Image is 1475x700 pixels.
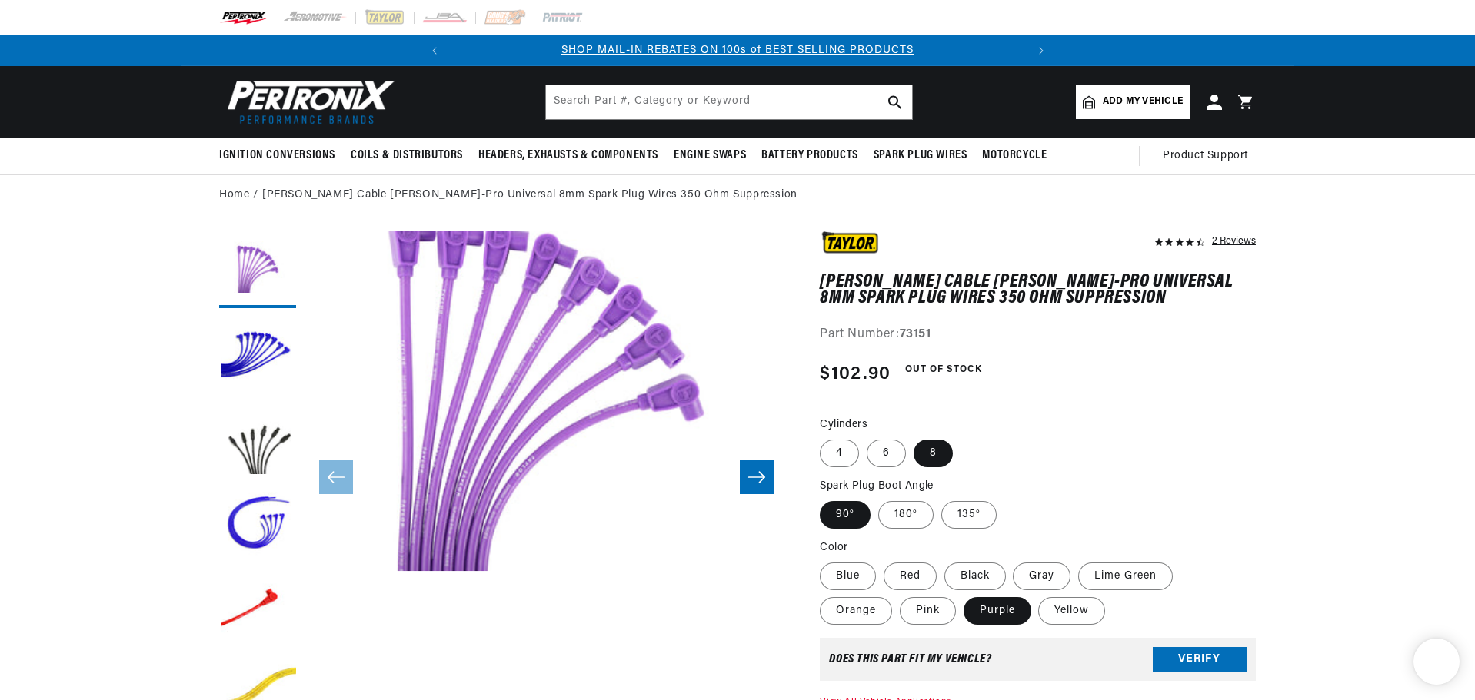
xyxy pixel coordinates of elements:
[219,231,296,308] button: Load image 25 in gallery view
[1163,148,1248,164] span: Product Support
[964,597,1031,625] label: Purple
[878,85,912,119] button: search button
[219,569,296,646] button: Load image 3 in gallery view
[450,42,1026,59] div: 1 of 2
[219,75,396,128] img: Pertronix
[1026,35,1057,66] button: Translation missing: en.sections.announcements.next_announcement
[219,187,1256,204] nav: breadcrumbs
[219,400,296,477] button: Load image 1 in gallery view
[974,138,1054,174] summary: Motorcycle
[674,148,746,164] span: Engine Swaps
[1038,597,1105,625] label: Yellow
[219,187,249,204] a: Home
[262,187,797,204] a: [PERSON_NAME] Cable [PERSON_NAME]-Pro Universal 8mm Spark Plug Wires 350 Ohm Suppression
[820,478,934,494] legend: Spark Plug Boot Angle
[874,148,967,164] span: Spark Plug Wires
[878,501,934,529] label: 180°
[219,148,335,164] span: Ignition Conversions
[884,562,937,590] label: Red
[867,440,906,467] label: 6
[343,138,471,174] summary: Coils & Distributors
[820,360,891,388] span: $102.90
[982,148,1047,164] span: Motorcycle
[944,562,1006,590] label: Black
[561,45,914,56] a: SHOP MAIL-IN REBATES ON 100s of BEST SELLING PRODUCTS
[900,597,956,625] label: Pink
[351,148,463,164] span: Coils & Distributors
[754,138,866,174] summary: Battery Products
[761,148,858,164] span: Battery Products
[914,440,953,467] label: 8
[1153,647,1247,672] button: Verify
[1013,562,1070,590] label: Gray
[471,138,666,174] summary: Headers, Exhausts & Components
[897,360,991,380] span: Out of Stock
[546,85,912,119] input: Search Part #, Category or Keyword
[1078,562,1173,590] label: Lime Green
[450,42,1026,59] div: Announcement
[219,138,343,174] summary: Ignition Conversions
[740,460,774,494] button: Slide right
[820,597,892,625] label: Orange
[820,325,1256,345] div: Part Number:
[1163,138,1256,174] summary: Product Support
[219,316,296,393] button: Load image 21 in gallery view
[219,485,296,562] button: Load image 2 in gallery view
[900,328,931,340] strong: 73151
[820,274,1256,306] h1: [PERSON_NAME] Cable [PERSON_NAME]-Pro Universal 8mm Spark Plug Wires 350 Ohm Suppression
[666,138,754,174] summary: Engine Swaps
[181,35,1294,66] slideshow-component: Translation missing: en.sections.announcements.announcement_bar
[820,440,859,467] label: 4
[820,539,849,556] legend: Color
[820,416,869,433] legend: Cylinders
[478,148,658,164] span: Headers, Exhausts & Components
[419,35,450,66] button: Translation missing: en.sections.announcements.previous_announcement
[941,501,997,529] label: 135°
[1212,231,1256,250] div: 2 Reviews
[829,653,991,665] div: Does This part fit My vehicle?
[319,460,353,494] button: Slide left
[866,138,975,174] summary: Spark Plug Wires
[820,501,871,529] label: 90°
[820,562,876,590] label: Blue
[1103,95,1183,109] span: Add my vehicle
[1076,85,1190,119] a: Add my vehicle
